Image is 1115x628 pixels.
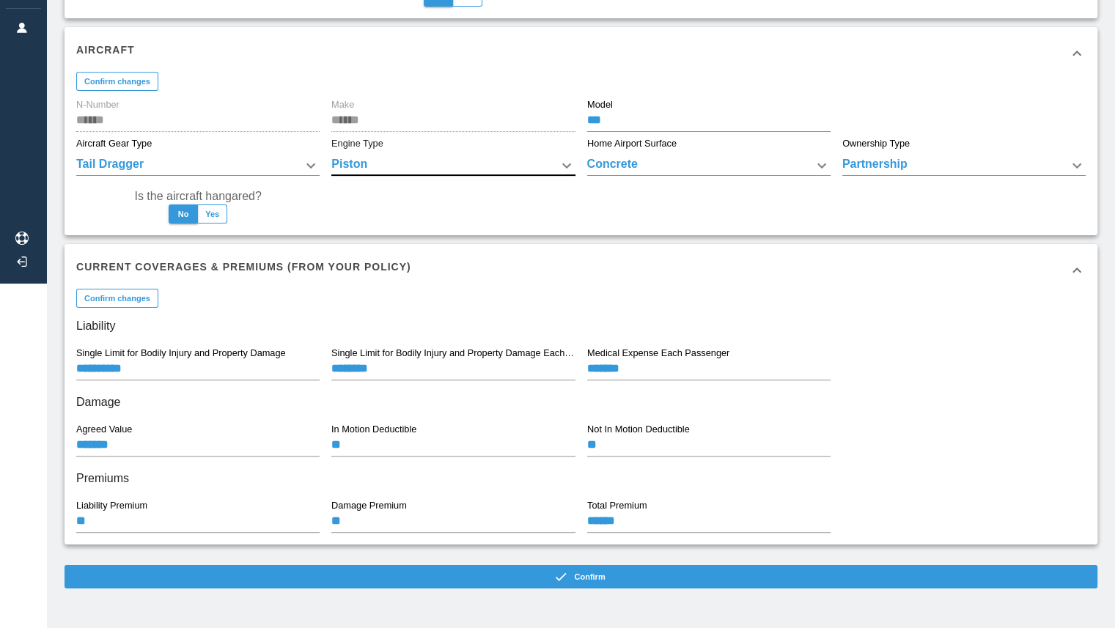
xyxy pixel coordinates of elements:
[65,27,1097,80] div: Aircraft
[331,98,354,111] label: Make
[587,347,729,360] label: Medical Expense Each Passenger
[65,565,1097,588] button: Confirm
[197,204,227,224] button: Yes
[331,155,575,176] div: Piston
[169,204,198,224] button: No
[587,423,690,436] label: Not In Motion Deductible
[76,155,320,176] div: Tail Dragger
[76,392,1086,413] h6: Damage
[76,499,147,512] label: Liability Premium
[76,289,158,308] button: Confirm changes
[76,72,158,91] button: Confirm changes
[76,259,411,275] h6: Current Coverages & Premiums (from your policy)
[842,155,1086,176] div: Partnership
[76,42,135,58] h6: Aircraft
[331,347,574,360] label: Single Limit for Bodily Injury and Property Damage Each Passenger
[331,423,416,436] label: In Motion Deductible
[587,98,613,111] label: Model
[76,316,1086,336] h6: Liability
[65,244,1097,297] div: Current Coverages & Premiums (from your policy)
[134,188,261,204] label: Is the aircraft hangared?
[76,137,152,150] label: Aircraft Gear Type
[76,347,286,360] label: Single Limit for Bodily Injury and Property Damage
[842,137,910,150] label: Ownership Type
[587,155,831,176] div: Concrete
[331,137,383,150] label: Engine Type
[331,499,407,512] label: Damage Premium
[76,98,119,111] label: N-Number
[587,137,677,150] label: Home Airport Surface
[587,499,647,512] label: Total Premium
[76,423,132,436] label: Agreed Value
[76,468,1086,489] h6: Premiums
